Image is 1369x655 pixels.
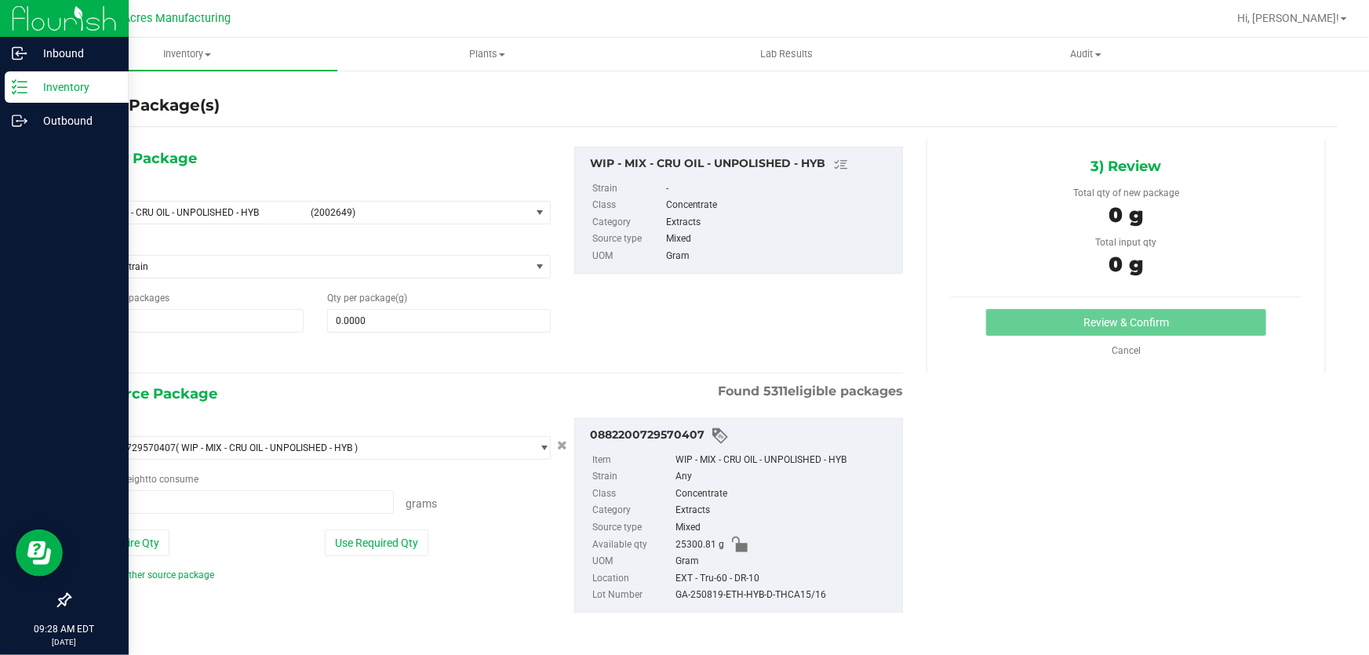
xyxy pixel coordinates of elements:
[27,111,122,130] p: Outbound
[328,310,549,332] input: 0.0000
[311,207,524,218] span: (2002649)
[16,529,63,577] iframe: Resource center
[592,468,672,486] label: Strain
[81,147,197,170] span: 1) New Package
[592,537,672,554] label: Available qty
[88,207,301,218] span: WIP - MIX - CRU OIL - UNPOLISHED - HYB
[592,452,672,469] label: Item
[666,214,894,231] div: Extracts
[675,553,894,570] div: Gram
[666,180,894,198] div: -
[592,570,672,588] label: Location
[530,437,550,459] span: select
[338,47,636,61] span: Plants
[81,382,217,406] span: 2) Source Package
[666,248,894,265] div: Gram
[675,452,894,469] div: WIP - MIX - CRU OIL - UNPOLISHED - HYB
[7,622,122,636] p: 09:28 AM EDT
[12,45,27,61] inline-svg: Inbound
[176,442,358,453] span: ( WIP - MIX - CRU OIL - UNPOLISHED - HYB )
[12,113,27,129] inline-svg: Outbound
[986,309,1267,336] button: Review & Confirm
[69,94,220,117] h4: Create Package(s)
[552,435,572,457] button: Cancel button
[1109,252,1143,277] span: 0 g
[590,427,894,446] div: 0882200729570407
[530,256,550,278] span: select
[592,502,672,519] label: Category
[81,474,198,485] span: Package to consume
[592,587,672,604] label: Lot Number
[406,497,437,510] span: Grams
[81,569,214,580] a: Add another source package
[1109,202,1143,227] span: 0 g
[666,231,894,248] div: Mixed
[120,474,148,485] span: weight
[89,12,231,25] span: Green Acres Manufacturing
[590,155,894,174] div: WIP - MIX - CRU OIL - UNPOLISHED - HYB
[675,587,894,604] div: GA-250819-ETH-HYB-D-THCA15/16
[337,38,637,71] a: Plants
[675,468,894,486] div: Any
[592,180,663,198] label: Strain
[675,570,894,588] div: EXT - Tru-60 - DR-10
[82,310,303,332] input: 1
[592,197,663,214] label: Class
[1073,187,1179,198] span: Total qty of new package
[1112,345,1141,356] a: Cancel
[592,231,663,248] label: Source type
[27,44,122,63] p: Inbound
[666,197,894,214] div: Concentrate
[12,79,27,95] inline-svg: Inventory
[7,636,122,648] p: [DATE]
[675,519,894,537] div: Mixed
[82,256,530,278] span: Select Strain
[592,553,672,570] label: UOM
[763,384,788,398] span: 5311
[592,214,663,231] label: Category
[38,38,337,71] a: Inventory
[27,78,122,96] p: Inventory
[88,442,176,453] span: 0882200729570407
[637,38,937,71] a: Lab Results
[1095,237,1156,248] span: Total input qty
[675,486,894,503] div: Concentrate
[38,47,337,61] span: Inventory
[530,202,550,224] span: select
[395,293,407,304] span: (g)
[937,47,1235,61] span: Audit
[592,248,663,265] label: UOM
[592,486,672,503] label: Class
[675,537,724,554] span: 25300.81 g
[739,47,834,61] span: Lab Results
[325,529,428,556] button: Use Required Qty
[327,293,407,304] span: Qty per package
[1237,12,1339,24] span: Hi, [PERSON_NAME]!
[592,519,672,537] label: Source type
[675,502,894,519] div: Extracts
[936,38,1236,71] a: Audit
[1090,155,1161,178] span: 3) Review
[718,382,903,401] span: Found eligible packages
